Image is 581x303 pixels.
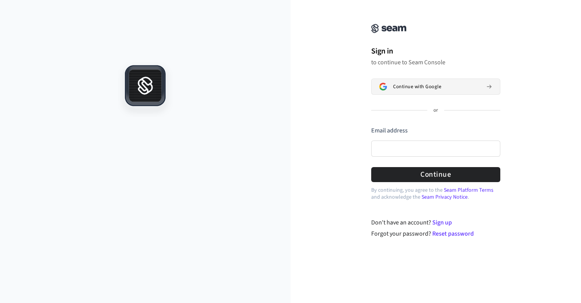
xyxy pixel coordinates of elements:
button: Sign in with GoogleContinue with Google [371,79,500,95]
a: Seam Platform Terms [444,186,493,194]
div: Forgot your password? [371,229,501,238]
label: Email address [371,126,408,135]
a: Sign up [432,218,452,227]
img: Sign in with Google [379,83,387,90]
h1: Sign in [371,45,500,57]
div: Don't have an account? [371,218,501,227]
button: Continue [371,167,500,182]
p: By continuing, you agree to the and acknowledge the . [371,187,500,201]
a: Reset password [432,229,474,238]
span: Continue with Google [393,84,441,90]
p: or [433,107,438,114]
img: Seam Console [371,24,407,33]
p: to continue to Seam Console [371,59,500,66]
a: Seam Privacy Notice [422,193,468,201]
